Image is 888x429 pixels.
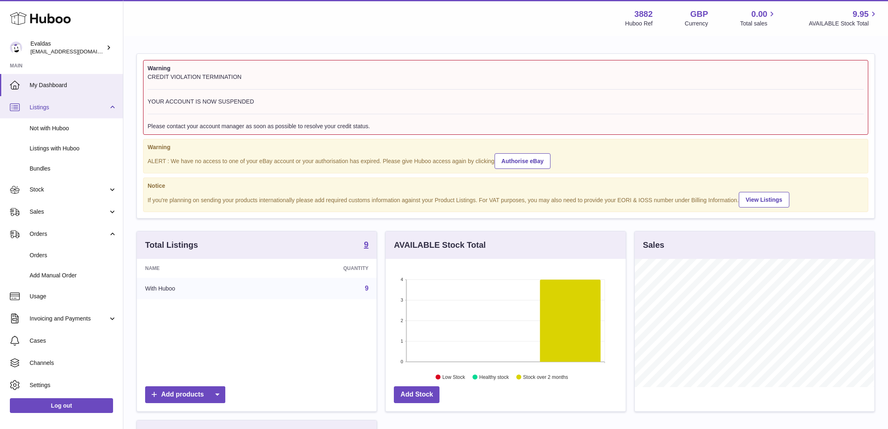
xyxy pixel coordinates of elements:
span: 0.00 [752,9,768,20]
span: Orders [30,251,117,259]
text: 1 [401,339,403,344]
span: Listings with Huboo [30,145,117,152]
span: AVAILABLE Stock Total [809,20,878,28]
span: Stock [30,186,108,194]
span: My Dashboard [30,81,117,89]
div: CREDIT VIOLATION TERMINATION YOUR ACCOUNT IS NOW SUSPENDED Please contact your account manager as... [148,73,864,130]
div: Huboo Ref [625,20,653,28]
strong: Warning [148,143,864,151]
strong: GBP [690,9,708,20]
text: 2 [401,318,403,323]
strong: Notice [148,182,864,190]
a: 9 [365,285,368,292]
div: Currency [685,20,708,28]
div: Evaldas [30,40,104,55]
text: Low Stock [442,374,465,380]
span: Not with Huboo [30,125,117,132]
text: 0 [401,359,403,364]
h3: Sales [643,240,664,251]
strong: 3882 [634,9,653,20]
a: Authorise eBay [495,153,551,169]
h3: Total Listings [145,240,198,251]
span: Usage [30,293,117,300]
span: 9.95 [853,9,869,20]
img: evldazz@gmail.com [10,42,22,54]
text: 3 [401,298,403,302]
h3: AVAILABLE Stock Total [394,240,486,251]
span: Sales [30,208,108,216]
text: Stock over 2 months [523,374,568,380]
text: 4 [401,277,403,282]
span: Orders [30,230,108,238]
span: [EMAIL_ADDRESS][DOMAIN_NAME] [30,48,121,55]
a: 0.00 Total sales [740,9,777,28]
span: Add Manual Order [30,272,117,279]
text: Healthy stock [479,374,509,380]
span: Settings [30,381,117,389]
span: Bundles [30,165,117,173]
span: Total sales [740,20,777,28]
span: Invoicing and Payments [30,315,108,323]
div: If you're planning on sending your products internationally please add required customs informati... [148,191,864,208]
a: Log out [10,398,113,413]
div: ALERT : We have no access to one of your eBay account or your authorisation has expired. Please g... [148,152,864,169]
td: With Huboo [137,278,264,299]
th: Name [137,259,264,278]
strong: 9 [364,240,368,249]
a: Add Stock [394,386,439,403]
a: View Listings [739,192,789,208]
a: 9.95 AVAILABLE Stock Total [809,9,878,28]
th: Quantity [264,259,377,278]
span: Listings [30,104,108,111]
a: Add products [145,386,225,403]
span: Cases [30,337,117,345]
a: 9 [364,240,368,250]
strong: Warning [148,65,864,72]
span: Channels [30,359,117,367]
